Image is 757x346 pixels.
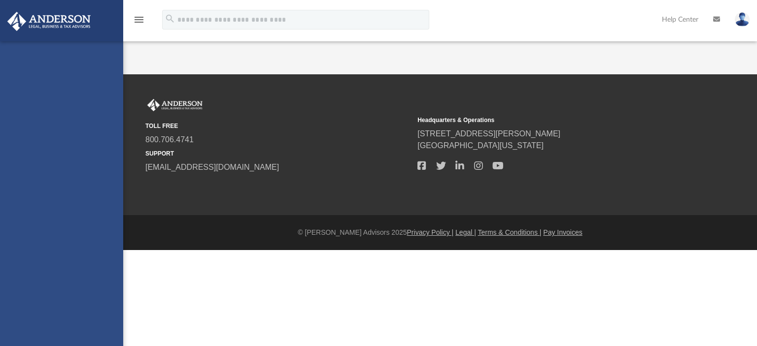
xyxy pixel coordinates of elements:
a: Privacy Policy | [407,228,454,236]
small: TOLL FREE [145,122,411,130]
a: Pay Invoices [543,228,582,236]
a: Legal | [455,228,476,236]
img: Anderson Advisors Platinum Portal [4,12,94,31]
a: Terms & Conditions | [478,228,542,236]
i: search [165,13,175,24]
a: [STREET_ADDRESS][PERSON_NAME] [417,129,560,138]
img: User Pic [735,12,750,27]
a: [EMAIL_ADDRESS][DOMAIN_NAME] [145,163,279,171]
a: [GEOGRAPHIC_DATA][US_STATE] [417,141,544,150]
small: Headquarters & Operations [417,116,683,125]
a: menu [133,19,145,26]
small: SUPPORT [145,149,411,158]
img: Anderson Advisors Platinum Portal [145,99,205,112]
i: menu [133,14,145,26]
div: © [PERSON_NAME] Advisors 2025 [123,227,757,238]
a: 800.706.4741 [145,135,194,144]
